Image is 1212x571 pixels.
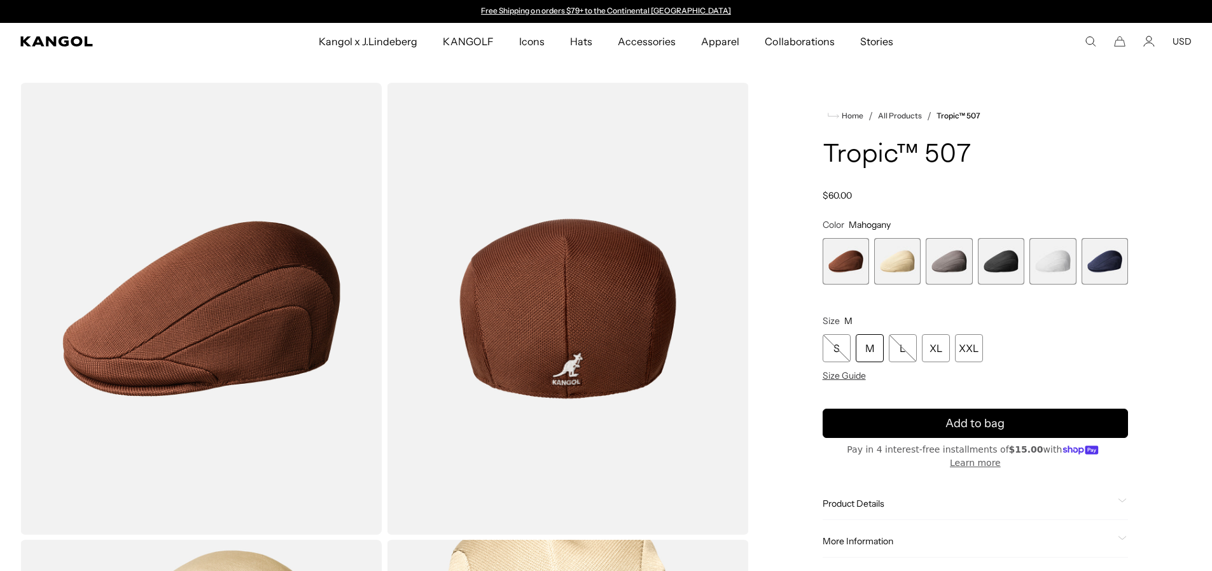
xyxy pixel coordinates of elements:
span: Size Guide [823,370,866,381]
div: 2 of 6 [874,238,921,285]
a: Tropic™ 507 [937,111,980,120]
div: XXL [955,334,983,362]
div: Announcement [475,6,737,17]
span: Accessories [618,23,676,60]
div: 6 of 6 [1082,238,1128,285]
span: $60.00 [823,190,852,201]
span: Color [823,219,844,230]
span: Hats [570,23,592,60]
img: color-mahogany [387,83,748,535]
span: Add to bag [945,415,1005,432]
summary: Search here [1085,36,1096,47]
a: Free Shipping on orders $79+ to the Continental [GEOGRAPHIC_DATA] [481,6,731,15]
a: Home [828,110,863,122]
li: / [922,108,931,123]
button: USD [1173,36,1192,47]
span: Home [839,111,863,120]
div: 4 of 6 [978,238,1024,285]
label: Charcoal [926,238,972,285]
div: 5 of 6 [1029,238,1076,285]
li: / [863,108,873,123]
a: Accessories [605,23,688,60]
span: Stories [860,23,893,60]
div: L [889,334,917,362]
span: More Information [823,535,1113,547]
a: Account [1143,36,1155,47]
a: Hats [557,23,605,60]
a: Icons [506,23,557,60]
span: Icons [519,23,545,60]
div: 3 of 6 [926,238,972,285]
span: Mahogany [849,219,891,230]
span: M [844,315,853,327]
label: Navy [1082,238,1128,285]
a: All Products [878,111,922,120]
div: M [856,334,884,362]
span: Collaborations [765,23,834,60]
span: Kangol x J.Lindeberg [319,23,418,60]
div: 1 of 2 [475,6,737,17]
nav: breadcrumbs [823,108,1128,123]
div: XL [922,334,950,362]
h1: Tropic™ 507 [823,141,1128,169]
span: Size [823,315,840,327]
button: Cart [1114,36,1125,47]
img: color-mahogany [20,83,382,535]
span: KANGOLF [443,23,493,60]
span: Product Details [823,498,1113,509]
a: Kangol x J.Lindeberg [306,23,431,60]
label: Black [978,238,1024,285]
a: Kangol [20,36,211,46]
a: KANGOLF [430,23,506,60]
div: 1 of 6 [823,238,869,285]
a: Stories [847,23,906,60]
div: S [823,334,851,362]
a: Collaborations [752,23,847,60]
slideshow-component: Announcement bar [475,6,737,17]
a: Apparel [688,23,752,60]
label: Beige [874,238,921,285]
label: White [1029,238,1076,285]
button: Add to bag [823,409,1128,438]
label: Mahogany [823,238,869,285]
span: Apparel [701,23,739,60]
